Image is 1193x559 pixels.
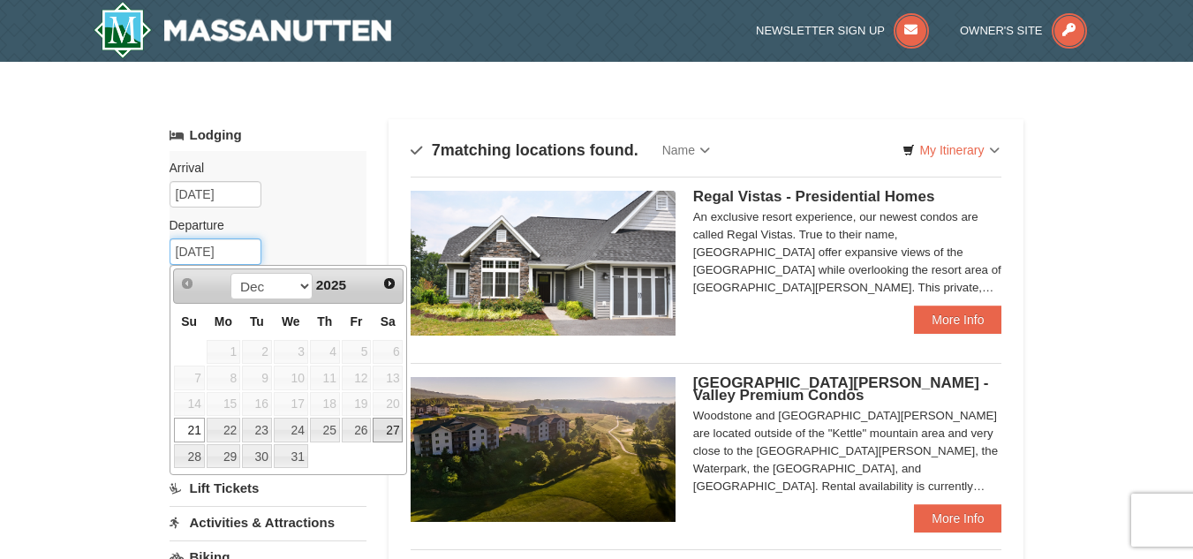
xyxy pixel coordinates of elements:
[342,366,372,390] span: 12
[342,340,372,365] span: 5
[891,137,1010,163] a: My Itinerary
[372,391,404,418] td: unAvailable
[273,417,309,443] td: available
[377,271,402,296] a: Next
[373,418,403,442] a: 27
[94,2,392,58] a: Massanutten Resort
[372,339,404,366] td: unAvailable
[250,314,264,329] span: Tuesday
[310,340,340,365] span: 4
[242,418,272,442] a: 23
[273,365,309,391] td: unAvailable
[94,2,392,58] img: Massanutten Resort Logo
[693,208,1002,297] div: An exclusive resort experience, our newest condos are called Regal Vistas. True to their name, [G...
[282,314,300,329] span: Wednesday
[242,340,272,365] span: 2
[693,407,1002,495] div: Woodstone and [GEOGRAPHIC_DATA][PERSON_NAME] are located outside of the "Kettle" mountain area an...
[173,443,206,470] td: available
[242,366,272,390] span: 9
[756,24,929,37] a: Newsletter Sign Up
[215,314,232,329] span: Monday
[274,340,308,365] span: 3
[242,444,272,469] a: 30
[372,365,404,391] td: unAvailable
[693,188,935,205] span: Regal Vistas - Presidential Homes
[241,339,273,366] td: unAvailable
[174,366,205,390] span: 7
[960,24,1087,37] a: Owner's Site
[207,340,240,365] span: 1
[373,340,403,365] span: 6
[756,24,885,37] span: Newsletter Sign Up
[372,417,404,443] td: available
[381,314,396,329] span: Saturday
[207,392,240,417] span: 15
[176,271,200,296] a: Prev
[242,392,272,417] span: 16
[341,365,373,391] td: unAvailable
[180,276,194,291] span: Prev
[316,277,346,292] span: 2025
[341,339,373,366] td: unAvailable
[274,392,308,417] span: 17
[382,276,396,291] span: Next
[174,392,205,417] span: 14
[174,444,205,469] a: 28
[960,24,1043,37] span: Owner's Site
[206,417,241,443] td: available
[351,314,363,329] span: Friday
[241,391,273,418] td: unAvailable
[207,444,240,469] a: 29
[170,119,366,151] a: Lodging
[173,365,206,391] td: unAvailable
[342,392,372,417] span: 19
[241,443,273,470] td: available
[341,391,373,418] td: unAvailable
[274,418,308,442] a: 24
[170,216,353,234] label: Departure
[207,366,240,390] span: 8
[411,141,638,159] h4: matching locations found.
[206,443,241,470] td: available
[341,417,373,443] td: available
[411,377,676,522] img: 19219041-4-ec11c166.jpg
[274,366,308,390] span: 10
[273,443,309,470] td: available
[309,365,341,391] td: unAvailable
[411,191,676,336] img: 19218991-1-902409a9.jpg
[309,339,341,366] td: unAvailable
[373,366,403,390] span: 13
[174,418,205,442] a: 21
[181,314,197,329] span: Sunday
[310,392,340,417] span: 18
[274,444,308,469] a: 31
[170,472,366,504] a: Lift Tickets
[317,314,332,329] span: Thursday
[914,306,1001,334] a: More Info
[241,417,273,443] td: available
[693,374,989,404] span: [GEOGRAPHIC_DATA][PERSON_NAME] - Valley Premium Condos
[173,391,206,418] td: unAvailable
[649,132,723,168] a: Name
[170,506,366,539] a: Activities & Attractions
[309,391,341,418] td: unAvailable
[170,159,353,177] label: Arrival
[206,365,241,391] td: unAvailable
[914,504,1001,533] a: More Info
[310,418,340,442] a: 25
[173,417,206,443] td: available
[342,418,372,442] a: 26
[273,339,309,366] td: unAvailable
[373,392,403,417] span: 20
[206,391,241,418] td: unAvailable
[309,417,341,443] td: available
[310,366,340,390] span: 11
[207,418,240,442] a: 22
[241,365,273,391] td: unAvailable
[206,339,241,366] td: unAvailable
[273,391,309,418] td: unAvailable
[432,141,441,159] span: 7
